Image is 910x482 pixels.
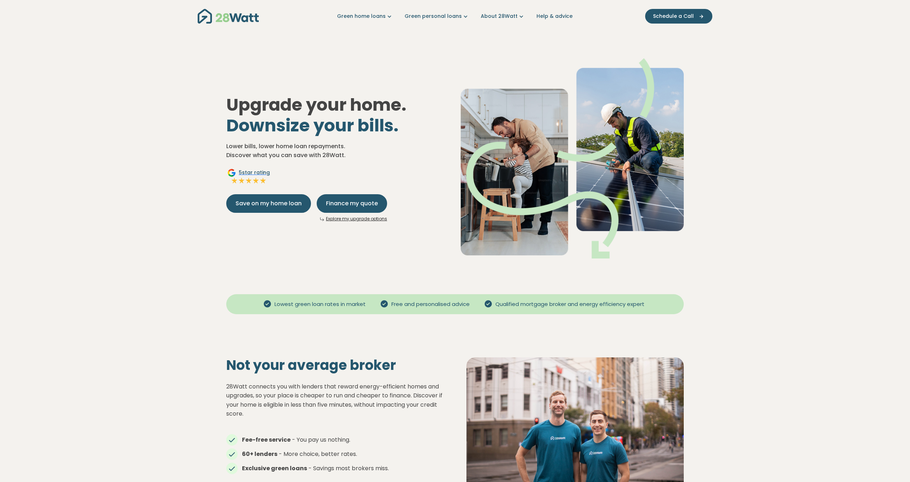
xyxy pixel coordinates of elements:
[226,114,399,137] span: Downsize your bills.
[198,9,259,24] img: 28Watt
[493,300,647,308] span: Qualified mortgage broker and energy efficiency expert
[259,177,267,184] img: Full star
[653,12,694,20] span: Schedule a Call
[198,7,712,25] nav: Main navigation
[536,12,573,20] a: Help & advice
[279,450,357,458] span: - More choice, better rates.
[252,177,259,184] img: Full star
[292,436,350,444] span: - You pay us nothing.
[226,194,311,213] button: Save on my home loan
[461,58,684,258] img: Dad helping toddler
[389,300,473,308] span: Free and personalised advice
[337,12,393,20] a: Green home loans
[272,300,369,308] span: Lowest green loan rates in market
[317,194,387,213] button: Finance my quote
[226,357,444,373] h2: Not your average broker
[326,199,378,208] span: Finance my quote
[242,450,277,458] strong: 60+ lenders
[226,169,271,186] a: Google5star ratingFull starFull starFull starFull starFull star
[238,177,245,184] img: Full star
[226,382,444,418] p: 28Watt connects you with lenders that reward energy-efficient homes and upgrades, so your place i...
[405,12,469,20] a: Green personal loans
[226,95,449,136] h1: Upgrade your home.
[226,142,449,160] p: Lower bills, lower home loan repayments. Discover what you can save with 28Watt.
[242,436,291,444] strong: Fee-free service
[308,464,389,472] span: - Savings most brokers miss.
[245,177,252,184] img: Full star
[227,169,236,177] img: Google
[239,169,270,176] span: 5 star rating
[326,216,387,222] a: Explore my upgrade options
[242,464,307,472] strong: Exclusive green loans
[231,177,238,184] img: Full star
[645,9,712,24] button: Schedule a Call
[481,12,525,20] a: About 28Watt
[236,199,302,208] span: Save on my home loan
